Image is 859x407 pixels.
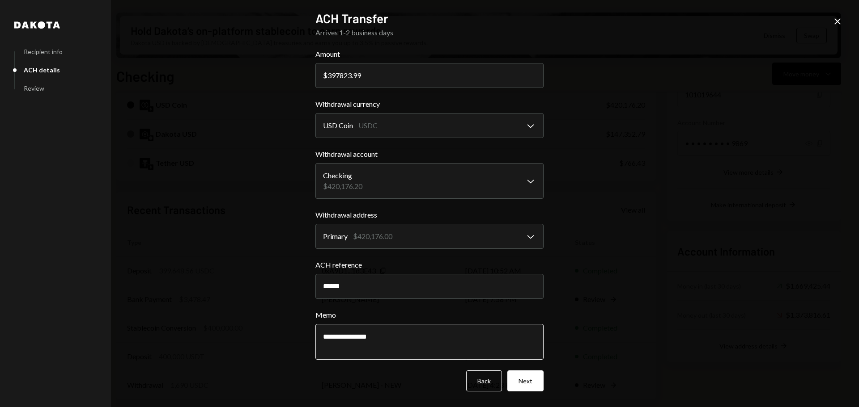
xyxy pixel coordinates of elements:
div: Review [24,84,44,92]
label: ACH reference [315,260,544,270]
div: ACH details [24,66,60,74]
div: Recipient info [24,48,63,55]
label: Amount [315,49,544,59]
button: Withdrawal account [315,163,544,199]
div: Arrives 1-2 business days [315,27,544,38]
label: Withdrawal address [315,210,544,220]
label: Memo [315,310,544,320]
div: $ [323,71,327,80]
div: USDC [358,120,378,131]
h2: ACH Transfer [315,10,544,27]
button: Withdrawal currency [315,113,544,138]
button: Back [466,370,502,391]
div: $420,176.00 [353,231,392,242]
button: Next [507,370,544,391]
button: Withdrawal address [315,224,544,249]
label: Withdrawal account [315,149,544,159]
label: Withdrawal currency [315,99,544,109]
input: 0.00 [315,63,544,88]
